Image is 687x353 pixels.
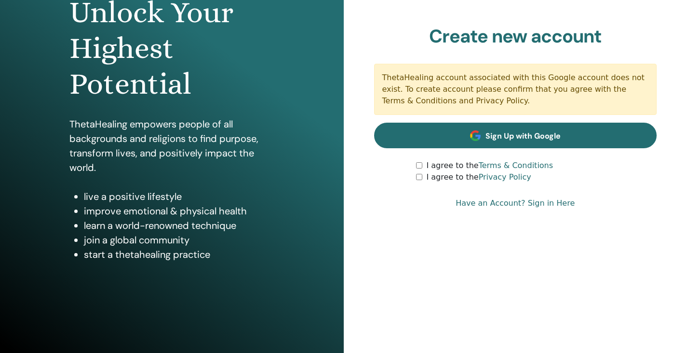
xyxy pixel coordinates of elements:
[84,218,274,233] li: learn a world-renowned technique
[485,131,561,141] span: Sign Up with Google
[374,64,657,115] div: ThetaHealing account associated with this Google account does not exist. To create account please...
[426,160,553,171] label: I agree to the
[84,204,274,218] li: improve emotional & physical health
[69,117,274,175] p: ThetaHealing empowers people of all backgrounds and religions to find purpose, transform lives, a...
[374,26,657,48] h2: Create new account
[456,198,575,209] a: Have an Account? Sign in Here
[374,123,657,148] a: Sign Up with Google
[84,189,274,204] li: live a positive lifestyle
[479,161,553,170] a: Terms & Conditions
[426,171,531,183] label: I agree to the
[84,247,274,262] li: start a thetahealing practice
[479,172,531,182] a: Privacy Policy
[84,233,274,247] li: join a global community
